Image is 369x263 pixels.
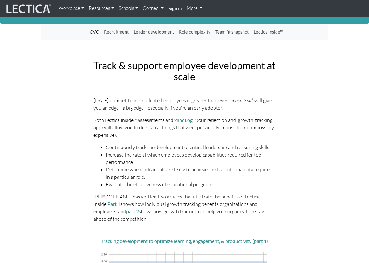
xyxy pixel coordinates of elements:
p: Both Lectica Inside™ assessments and ™ (our reflection and growth tracking app) will allow you to... [93,116,276,139]
p: [DATE], competition for talented employees is greater than ever. will give you an edge—a big edge... [93,97,276,111]
i: Lectica Inside [228,97,255,103]
a: Connect [140,2,166,15]
a: Workplace [56,2,86,15]
a: Team fit snapshot [213,26,251,38]
a: Leader development [131,26,176,38]
a: Lectica Inside™ [251,26,285,38]
li: Continuously track the development of critical leadership and reasoning skills. [106,144,276,151]
li: Increase the rate at which employees develop capabilities required for top performance. [106,151,276,166]
a: Schools [116,2,140,15]
li: Determine when individuals are likely to achieve the level of capability required in a particular... [106,166,276,181]
a: Sign in [166,2,184,15]
h2: Track & support employee development at scale [93,60,276,81]
a: More [184,2,205,15]
a: Recruitment [102,26,131,38]
a: Role complexity [176,26,213,38]
img: lecticalive [5,3,51,15]
a: Part 1 [107,201,120,207]
a: Tracking development to optimize learning, engagement, & productivity (part 1) [101,238,268,244]
strong: Sign in [168,6,182,11]
a: MindLog [173,117,193,123]
a: part 2 [126,208,139,214]
li: Evaluate the effectiveness of educational programs. [106,181,276,188]
a: HCVC [84,26,102,38]
p: [PERSON_NAME] has written two articles that illustrate the benefits of Lectica Inside. shows how ... [93,193,276,223]
a: Resources [86,2,116,15]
